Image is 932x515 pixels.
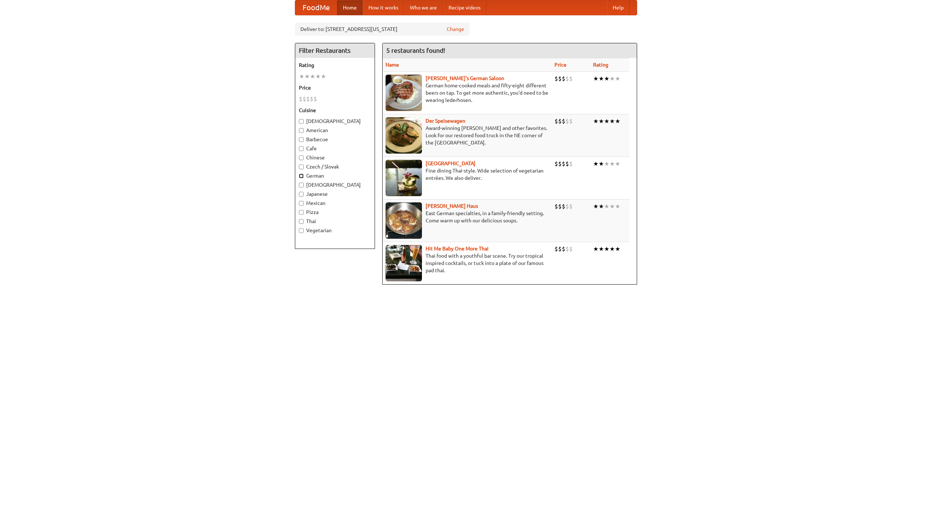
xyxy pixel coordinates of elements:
li: ★ [604,75,609,83]
img: esthers.jpg [386,75,422,111]
input: Pizza [299,210,304,215]
li: $ [558,117,562,125]
h5: Cuisine [299,107,371,114]
li: $ [569,160,573,168]
li: ★ [593,117,599,125]
li: ★ [304,72,310,80]
a: [PERSON_NAME]'s German Saloon [426,75,504,81]
input: Mexican [299,201,304,206]
h4: Filter Restaurants [295,43,375,58]
li: ★ [609,202,615,210]
input: [DEMOGRAPHIC_DATA] [299,183,304,187]
input: Czech / Slovak [299,165,304,169]
a: Change [447,25,464,33]
li: ★ [593,202,599,210]
label: Thai [299,218,371,225]
li: ★ [593,160,599,168]
li: $ [562,245,565,253]
li: ★ [609,245,615,253]
li: $ [569,117,573,125]
li: $ [554,117,558,125]
b: [GEOGRAPHIC_DATA] [426,161,475,166]
li: $ [569,75,573,83]
input: American [299,128,304,133]
a: FoodMe [295,0,337,15]
li: $ [306,95,310,103]
li: ★ [604,160,609,168]
li: $ [565,117,569,125]
img: speisewagen.jpg [386,117,422,154]
li: ★ [599,75,604,83]
h5: Rating [299,62,371,69]
li: ★ [604,117,609,125]
img: kohlhaus.jpg [386,202,422,239]
label: Barbecue [299,136,371,143]
a: Hit Me Baby One More Thai [426,246,489,251]
li: $ [554,160,558,168]
label: Vegetarian [299,227,371,234]
input: [DEMOGRAPHIC_DATA] [299,119,304,124]
li: ★ [609,160,615,168]
label: German [299,172,371,179]
a: Name [386,62,399,68]
input: Barbecue [299,137,304,142]
li: ★ [615,160,620,168]
a: [PERSON_NAME] Haus [426,203,478,209]
h5: Price [299,84,371,91]
li: $ [554,245,558,253]
input: Cafe [299,146,304,151]
li: ★ [299,72,304,80]
a: Home [337,0,363,15]
li: ★ [609,117,615,125]
li: $ [565,160,569,168]
label: Pizza [299,209,371,216]
li: $ [562,160,565,168]
li: $ [558,245,562,253]
li: ★ [593,245,599,253]
li: ★ [615,75,620,83]
a: Price [554,62,566,68]
a: How it works [363,0,404,15]
li: $ [565,75,569,83]
label: [DEMOGRAPHIC_DATA] [299,181,371,189]
li: ★ [599,202,604,210]
input: Japanese [299,192,304,197]
li: ★ [609,75,615,83]
li: ★ [321,72,326,80]
a: Rating [593,62,608,68]
img: satay.jpg [386,160,422,196]
li: ★ [604,245,609,253]
li: ★ [604,202,609,210]
li: $ [569,202,573,210]
label: Cafe [299,145,371,152]
a: Who we are [404,0,443,15]
li: $ [299,95,303,103]
li: $ [565,245,569,253]
input: German [299,174,304,178]
label: Czech / Slovak [299,163,371,170]
li: $ [554,202,558,210]
li: $ [558,160,562,168]
label: [DEMOGRAPHIC_DATA] [299,118,371,125]
li: $ [554,75,558,83]
li: $ [313,95,317,103]
label: American [299,127,371,134]
li: ★ [615,202,620,210]
p: German home-cooked meals and fifty-eight different beers on tap. To get more authentic, you'd nee... [386,82,549,104]
p: Fine dining Thai-style. Wide selection of vegetarian entrées. We also deliver. [386,167,549,182]
li: $ [303,95,306,103]
li: ★ [599,245,604,253]
label: Mexican [299,199,371,207]
div: Deliver to: [STREET_ADDRESS][US_STATE] [295,23,470,36]
label: Chinese [299,154,371,161]
li: $ [569,245,573,253]
input: Thai [299,219,304,224]
a: Der Speisewagen [426,118,465,124]
li: $ [310,95,313,103]
li: ★ [615,245,620,253]
a: Recipe videos [443,0,486,15]
input: Chinese [299,155,304,160]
